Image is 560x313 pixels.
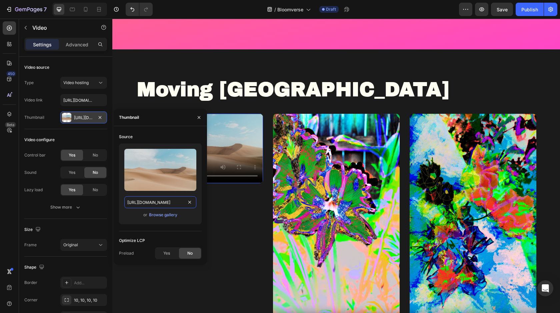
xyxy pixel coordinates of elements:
div: Undo/Redo [126,3,153,16]
span: Yes [69,187,75,193]
div: [URL][DOMAIN_NAME] [74,115,93,121]
p: 7 [44,5,47,13]
div: Preload [119,250,134,256]
span: No [93,170,98,176]
iframe: Design area [112,19,560,313]
div: Beta [5,122,16,127]
span: Bloomverse [277,6,303,13]
div: Source [119,134,133,140]
img: preview-image [124,149,196,191]
button: Show more [24,201,107,213]
span: Yes [69,170,75,176]
button: Original [60,239,107,251]
div: 450 [6,71,16,76]
p: Advanced [66,41,88,48]
div: Sound [24,170,36,176]
div: Video link [24,97,43,103]
span: / [274,6,276,13]
button: 7 [3,3,50,16]
div: Add... [74,280,105,286]
input: Insert video url here [60,94,107,106]
span: Yes [69,152,75,158]
span: Yes [163,250,170,256]
div: 10, 10, 10, 10 [74,297,105,303]
span: Original [63,242,78,247]
p: Settings [33,41,52,48]
div: Shape [24,263,46,272]
span: Save [497,7,508,12]
div: Open Intercom Messenger [537,280,553,296]
div: Thumbnail [119,114,139,120]
p: Video [32,24,89,32]
span: Video hosting [63,80,89,85]
div: Optimize LCP [119,238,145,244]
div: Corner [24,297,38,303]
div: Size [24,225,42,234]
div: Frame [24,242,37,248]
span: No [187,250,193,256]
span: or [143,211,147,219]
div: Border [24,280,37,286]
button: Publish [516,3,544,16]
span: Draft [326,6,336,12]
div: Thumbnail [24,114,44,120]
div: Video configure [24,137,55,143]
input: https://example.com/image.jpg [124,196,196,208]
div: Control bar [24,152,46,158]
div: Publish [521,6,538,13]
span: No [93,187,98,193]
div: Video source [24,64,49,70]
span: No [93,152,98,158]
div: Browse gallery [149,212,177,218]
button: Browse gallery [149,212,178,218]
div: Show more [50,204,81,211]
button: Save [491,3,513,16]
div: Lazy load [24,187,43,193]
button: Video hosting [60,77,107,89]
div: Type [24,80,34,86]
